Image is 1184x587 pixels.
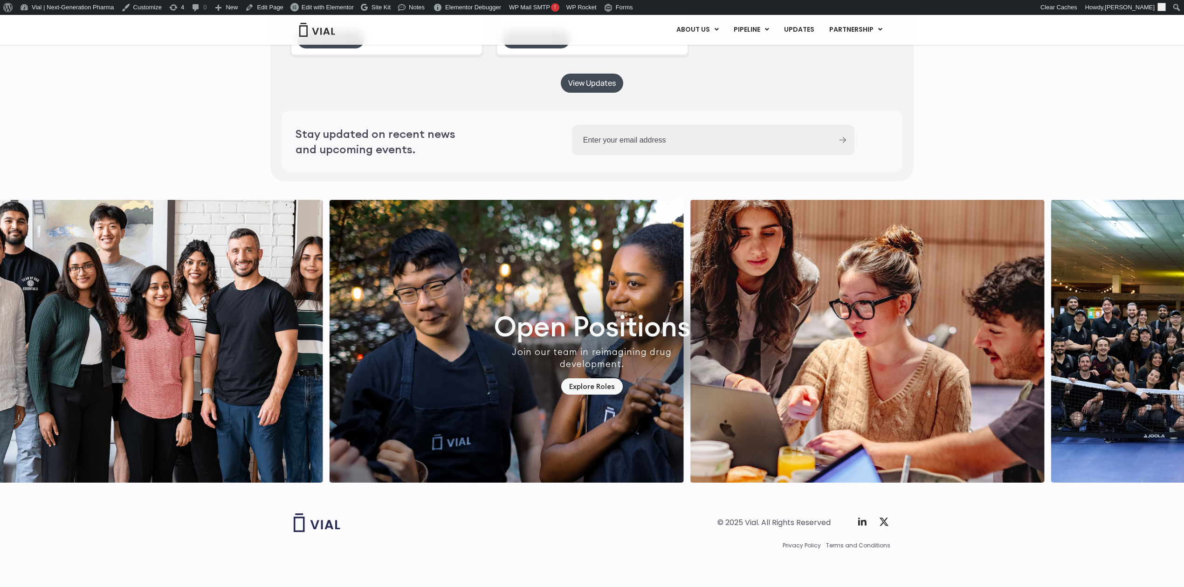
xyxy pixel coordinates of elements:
a: UPDATES [777,22,821,38]
a: ABOUT USMenu Toggle [669,22,726,38]
a: Terms and Conditions [826,541,890,550]
a: View Updates [561,74,623,93]
a: Privacy Policy [783,541,821,550]
img: Vial logo wih "Vial" spelled out [294,513,340,532]
a: Explore Roles [561,378,623,395]
span: Site Kit [372,4,391,11]
div: © 2025 Vial. All Rights Reserved [717,518,831,528]
img: http://Group%20of%20people%20smiling%20wearing%20aprons [329,200,683,483]
div: 1 / 7 [329,200,683,483]
span: View Updates [568,80,616,87]
a: PARTNERSHIPMenu Toggle [822,22,890,38]
h2: Stay updated on recent news and upcoming events. [296,126,477,157]
a: PIPELINEMenu Toggle [726,22,776,38]
span: [PERSON_NAME] [1105,4,1155,11]
span: ! [551,3,559,12]
input: Submit [839,137,846,143]
img: Vial Logo [298,23,336,37]
div: 2 / 7 [690,200,1044,483]
input: Enter your email address [572,125,831,155]
span: Edit with Elementor [302,4,354,11]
